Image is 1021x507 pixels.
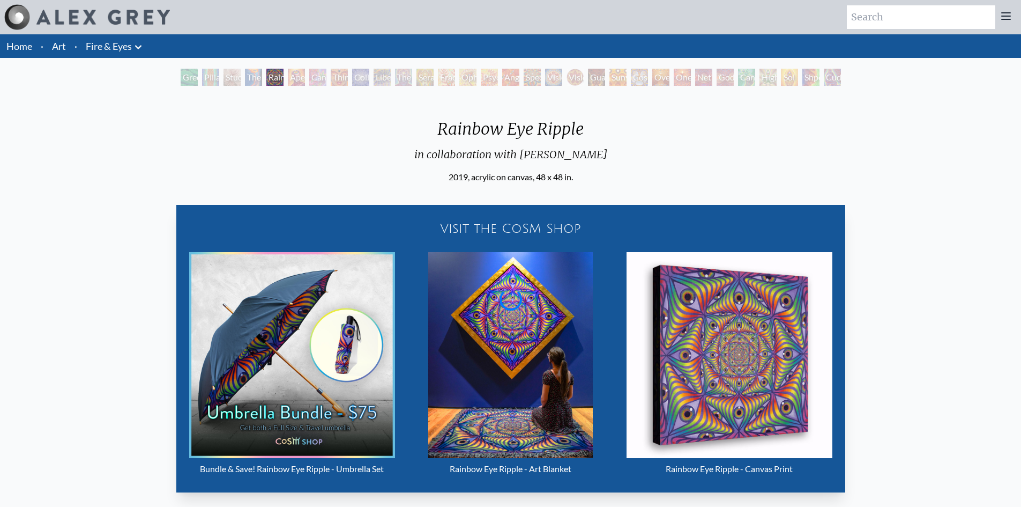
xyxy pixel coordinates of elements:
[631,69,648,86] div: Cosmic Elf
[674,69,691,86] div: One
[352,69,369,86] div: Collective Vision
[567,69,584,86] div: Vision [PERSON_NAME]
[502,69,519,86] div: Angel Skin
[189,252,395,480] a: Bundle & Save! Rainbow Eye Ripple - Umbrella Set
[374,69,391,86] div: Liberation Through Seeing
[266,69,284,86] div: Rainbow Eye Ripple
[416,69,434,86] div: Seraphic Transport Docking on the Third Eye
[86,39,132,54] a: Fire & Eyes
[738,69,755,86] div: Cannafist
[223,69,241,86] div: Study for the Great Turn
[189,252,395,458] img: Bundle & Save! Rainbow Eye Ripple - Umbrella Set
[181,69,198,86] div: Green Hand
[428,252,593,458] img: Rainbow Eye Ripple - Art Blanket
[406,119,616,147] div: Rainbow Eye Ripple
[70,34,81,58] li: ·
[408,252,614,480] a: Rainbow Eye Ripple - Art Blanket
[627,252,832,480] a: Rainbow Eye Ripple - Canvas Print
[609,69,627,86] div: Sunyata
[438,69,455,86] div: Fractal Eyes
[627,252,832,458] img: Rainbow Eye Ripple - Canvas Print
[802,69,819,86] div: Shpongled
[759,69,777,86] div: Higher Vision
[331,69,348,86] div: Third Eye Tears of Joy
[189,458,395,480] div: Bundle & Save! Rainbow Eye Ripple - Umbrella Set
[524,69,541,86] div: Spectral Lotus
[459,69,476,86] div: Ophanic Eyelash
[245,69,262,86] div: The Torch
[481,69,498,86] div: Psychomicrograph of a Fractal Paisley Cherub Feather Tip
[406,147,616,171] div: in collaboration with [PERSON_NAME]
[824,69,841,86] div: Cuddle
[588,69,605,86] div: Guardian of Infinite Vision
[288,69,305,86] div: Aperture
[395,69,412,86] div: The Seer
[627,458,832,480] div: Rainbow Eye Ripple - Canvas Print
[52,39,66,54] a: Art
[695,69,712,86] div: Net of Being
[406,171,616,183] div: 2019, acrylic on canvas, 48 x 48 in.
[309,69,326,86] div: Cannabis Sutra
[847,5,995,29] input: Search
[408,458,614,480] div: Rainbow Eye Ripple - Art Blanket
[545,69,562,86] div: Vision Crystal
[781,69,798,86] div: Sol Invictus
[652,69,669,86] div: Oversoul
[36,34,48,58] li: ·
[6,40,32,52] a: Home
[717,69,734,86] div: Godself
[183,211,839,246] a: Visit the CoSM Shop
[202,69,219,86] div: Pillar of Awareness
